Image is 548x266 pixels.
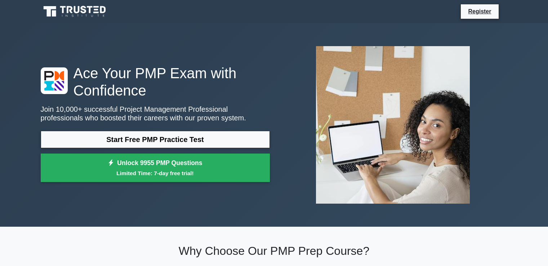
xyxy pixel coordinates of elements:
[41,244,508,258] h2: Why Choose Our PMP Prep Course?
[464,7,495,16] a: Register
[41,154,270,182] a: Unlock 9955 PMP QuestionsLimited Time: 7-day free trial!
[41,105,270,122] p: Join 10,000+ successful Project Management Professional professionals who boosted their careers w...
[41,65,270,99] h1: Ace Your PMP Exam with Confidence
[41,131,270,148] a: Start Free PMP Practice Test
[50,169,261,177] small: Limited Time: 7-day free trial!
